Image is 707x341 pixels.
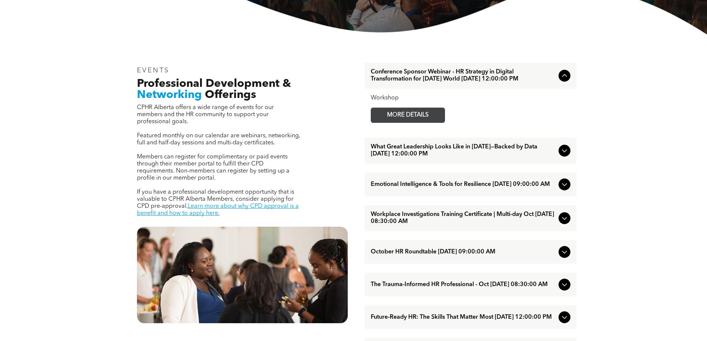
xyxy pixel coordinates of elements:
[371,95,570,102] div: Workshop
[137,105,274,125] span: CPHR Alberta offers a wide range of events for our members and the HR community to support your p...
[137,67,170,74] span: EVENTS
[371,69,556,83] span: Conference Sponsor Webinar - HR Strategy in Digital Transformation for [DATE] World [DATE] 12:00:...
[371,314,556,321] span: Future-Ready HR: The Skills That Matter Most [DATE] 12:00:00 PM
[137,89,202,101] span: Networking
[205,89,256,101] span: Offerings
[371,249,556,256] span: October HR Roundtable [DATE] 09:00:00 AM
[379,108,437,122] span: MORE DETAILS
[371,144,556,158] span: What Great Leadership Looks Like in [DATE]—Backed by Data [DATE] 12:00:00 PM
[137,154,289,181] span: Members can register for complimentary or paid events through their member portal to fulfill thei...
[371,108,445,123] a: MORE DETAILS
[371,281,556,288] span: The Trauma-Informed HR Professional - Oct [DATE] 08:30:00 AM
[137,133,300,146] span: Featured monthly on our calendar are webinars, networking, full and half-day sessions and multi-d...
[137,203,299,216] a: Learn more about why CPD approval is a benefit and how to apply here.
[371,211,556,225] span: Workplace Investigations Training Certificate | Multi-day Oct [DATE] 08:30:00 AM
[137,78,291,89] span: Professional Development &
[371,181,556,188] span: Emotional Intelligence & Tools for Resilience [DATE] 09:00:00 AM
[137,189,294,209] span: If you have a professional development opportunity that is valuable to CPHR Alberta Members, cons...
